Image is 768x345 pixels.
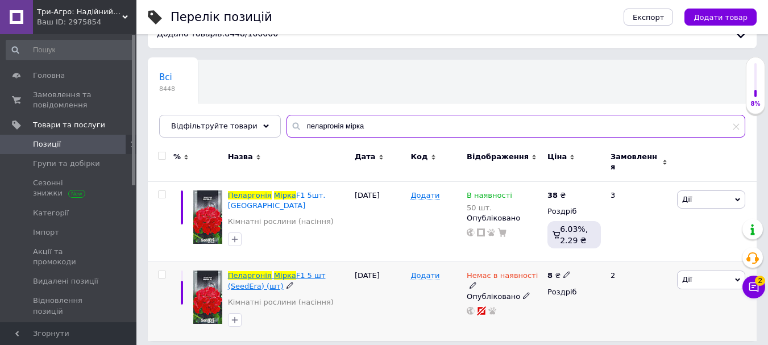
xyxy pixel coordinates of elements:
[624,9,674,26] button: Експорт
[228,152,253,162] span: Назва
[467,292,542,302] div: Опубліковано
[228,297,334,307] a: Кімнатні рослини (насіння)
[755,276,765,286] span: 2
[467,271,538,283] span: Немає в наявності
[228,271,272,280] span: Пеларгонія
[33,296,105,316] span: Відновлення позицій
[159,85,175,93] span: 8448
[274,271,296,280] span: Мірка
[37,7,122,17] span: Три-Агро: Надійний партнер для вашого саду та городу
[547,190,566,201] div: ₴
[33,70,65,81] span: Головна
[352,262,408,341] div: [DATE]
[173,152,181,162] span: %
[228,191,326,210] span: F1 5шт. [GEOGRAPHIC_DATA]
[611,152,659,172] span: Замовлення
[33,208,69,218] span: Категорії
[467,203,512,212] div: 50 шт.
[228,271,326,290] a: ПеларгоніяМіркаF1 5 шт (SeedEra) (шт)
[604,181,674,262] div: 3
[33,120,105,130] span: Товари та послуги
[228,217,334,227] a: Кімнатні рослини (насіння)
[467,152,529,162] span: Відображення
[33,247,105,267] span: Акції та промокоди
[159,72,172,82] span: Всі
[37,17,136,27] div: Ваш ID: 2975854
[193,190,222,244] img: Пеларгонія Мірка F1 5шт. SeedEra
[410,271,439,280] span: Додати
[287,115,745,138] input: Пошук по назві позиції, артикулу і пошуковим запитам
[228,191,272,199] span: Пеларгонія
[228,271,326,290] span: F1 5 шт (SeedEra) (шт)
[547,271,571,281] div: ₴
[228,191,326,210] a: ПеларгоніяМіркаF1 5шт. [GEOGRAPHIC_DATA]
[171,122,258,130] span: Відфільтруйте товари
[547,191,558,199] b: 38
[6,40,134,60] input: Пошук
[33,159,100,169] span: Групи та добірки
[694,13,748,22] span: Додати товар
[682,275,692,284] span: Дії
[742,276,765,298] button: Чат з покупцем2
[547,271,553,280] b: 8
[547,206,601,217] div: Роздріб
[193,271,222,324] img: Пеларгонiя Мiрка F1 5 шт (SeedEra) (шт.)
[682,195,692,203] span: Дії
[410,191,439,200] span: Додати
[684,9,757,26] button: Додати товар
[33,90,105,110] span: Замовлення та повідомлення
[171,11,272,23] div: Перелік позицій
[467,213,542,223] div: Опубліковано
[355,152,376,162] span: Дата
[410,152,427,162] span: Код
[159,115,231,126] span: Запчастини Кун
[352,181,408,262] div: [DATE]
[33,139,61,149] span: Позиції
[33,227,59,238] span: Імпорт
[633,13,665,22] span: Експорт
[746,100,765,108] div: 8%
[560,225,588,245] span: 6.03%, 2.29 ₴
[33,178,105,198] span: Сезонні знижки
[33,276,98,286] span: Видалені позиції
[547,152,567,162] span: Ціна
[604,262,674,341] div: 2
[274,191,296,199] span: Мірка
[467,191,512,203] span: В наявності
[547,287,601,297] div: Роздріб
